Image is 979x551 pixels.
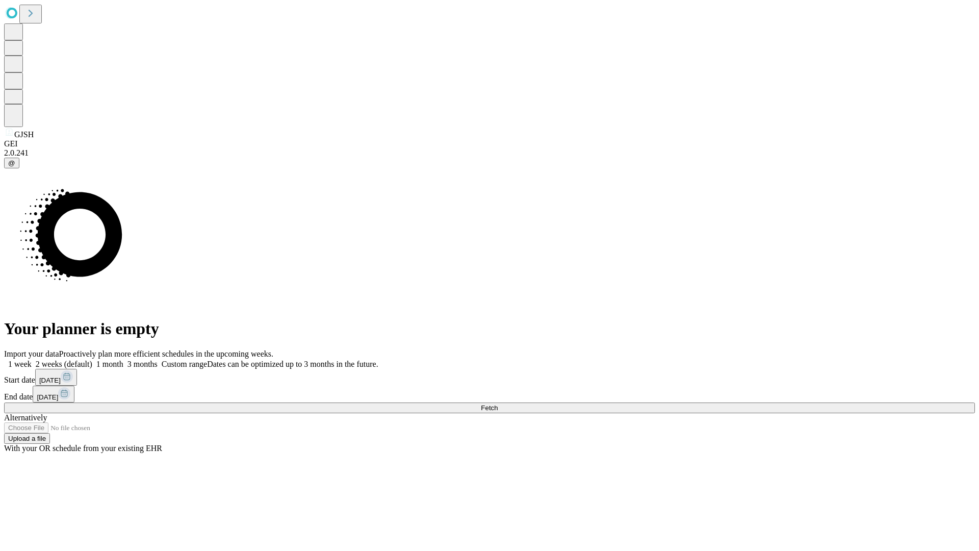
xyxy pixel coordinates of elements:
button: @ [4,158,19,168]
button: Upload a file [4,433,50,444]
span: With your OR schedule from your existing EHR [4,444,162,453]
div: GEI [4,139,975,148]
button: [DATE] [35,369,77,386]
span: Proactively plan more efficient schedules in the upcoming weeks. [59,349,273,358]
span: [DATE] [39,377,61,384]
span: Dates can be optimized up to 3 months in the future. [207,360,378,368]
button: [DATE] [33,386,74,403]
span: 2 weeks (default) [36,360,92,368]
span: Import your data [4,349,59,358]
span: [DATE] [37,393,58,401]
span: Fetch [481,404,498,412]
span: Alternatively [4,413,47,422]
span: 1 month [96,360,123,368]
div: 2.0.241 [4,148,975,158]
div: End date [4,386,975,403]
h1: Your planner is empty [4,319,975,338]
span: 1 week [8,360,32,368]
button: Fetch [4,403,975,413]
span: @ [8,159,15,167]
span: Custom range [162,360,207,368]
div: Start date [4,369,975,386]
span: 3 months [127,360,158,368]
span: GJSH [14,130,34,139]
